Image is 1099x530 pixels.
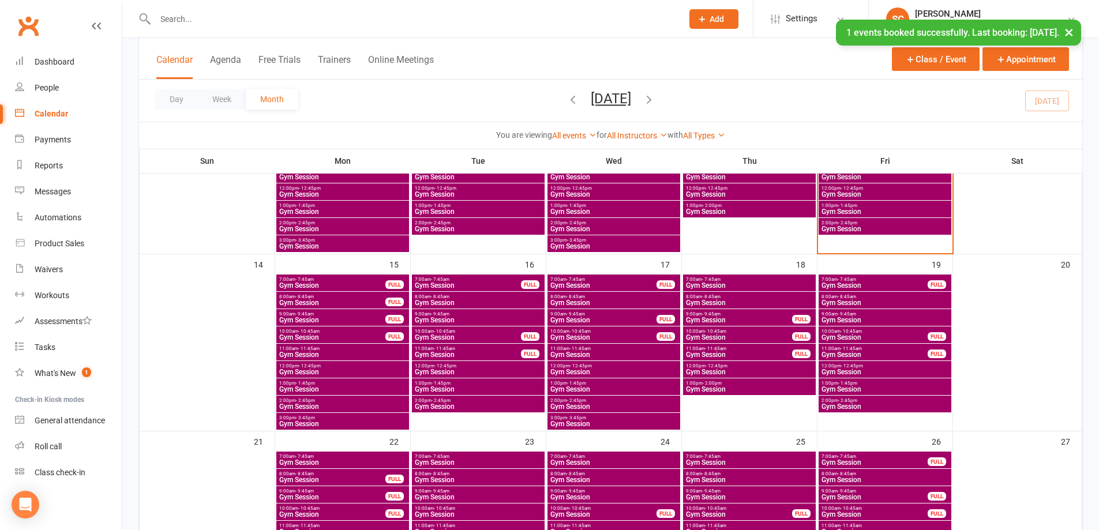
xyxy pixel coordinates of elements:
div: Calendar [35,109,68,118]
span: Gym Session [821,317,949,324]
span: 1:00pm [821,381,949,386]
a: All Types [683,131,725,140]
div: FULL [928,457,946,466]
div: General attendance [35,416,105,425]
span: 2:00pm [821,220,949,225]
span: Gym Session [550,334,657,341]
div: What's New [35,369,76,378]
a: Product Sales [15,231,122,257]
button: Online Meetings [368,54,434,79]
span: Gym Session [550,208,678,215]
span: - 1:45pm [432,381,451,386]
span: - 12:45pm [841,186,863,191]
div: 24 [661,431,681,450]
div: Payments [35,135,71,144]
div: FULL [928,349,946,358]
span: 1 [82,367,91,377]
span: Gym Session [414,369,542,375]
span: - 10:45am [298,329,320,334]
span: Gym Session [414,334,522,341]
span: Gym Session [550,317,657,324]
span: - 1:45pm [838,203,857,208]
span: Gym Session [279,208,407,215]
span: 11:00am [821,346,928,351]
span: 2:00pm [414,220,542,225]
span: - 11:45am [569,346,591,351]
a: Waivers [15,257,122,283]
span: 9:00am [414,311,542,317]
span: 12:00pm [685,363,813,369]
div: 14 [254,254,275,273]
span: - 7:45am [702,277,721,282]
a: All events [552,131,597,140]
div: 18 [796,254,817,273]
span: - 8:45am [567,294,585,299]
th: Mon [275,149,411,173]
span: Gym Session [685,317,793,324]
span: - 1:45pm [838,381,857,386]
span: 7:00am [550,277,657,282]
span: Gym Session [414,225,542,232]
th: Wed [546,149,682,173]
div: FULL [385,332,404,341]
span: - 7:45am [431,454,449,459]
button: Class / Event [892,47,980,71]
span: Gym Session [279,459,407,466]
span: Gym Session [279,191,407,198]
span: - 2:45pm [838,220,857,225]
span: 1:00pm [279,203,407,208]
span: Gym Session [821,191,949,198]
span: - 2:45pm [838,398,857,403]
span: Gym Session [279,420,407,427]
span: Gym Session [279,299,386,306]
span: Gym Session [821,174,949,181]
span: 7:00am [685,454,813,459]
span: 10:00am [821,329,928,334]
button: × [1059,20,1079,44]
button: Calendar [156,54,193,79]
div: 21 [254,431,275,450]
span: - 11:45am [841,346,862,351]
span: - 2:45pm [296,398,315,403]
span: Gym Session [685,369,813,375]
span: Gym Session [414,282,522,289]
button: [DATE] [591,91,631,107]
div: Roll call [35,442,62,451]
span: Gym Session [279,225,407,232]
span: Gym Session [279,369,407,375]
span: 2:00pm [821,398,949,403]
span: Gym Session [685,191,813,198]
span: - 7:45am [295,454,314,459]
span: 12:00pm [685,186,813,191]
span: - 10:45am [705,329,726,334]
span: - 12:45pm [570,363,592,369]
span: Gym Session [414,317,542,324]
span: - 12:45pm [706,186,727,191]
span: 3:00pm [550,238,678,243]
th: Sun [140,149,275,173]
span: - 1:45pm [567,203,586,208]
span: 8:00am [550,294,678,299]
span: 7:00am [685,277,813,282]
a: Reports [15,153,122,179]
span: Gym Session [414,299,542,306]
span: 7:00am [414,454,542,459]
div: FULL [792,315,811,324]
strong: for [597,130,607,140]
div: FULL [521,332,539,341]
span: 8:00am [821,294,949,299]
div: FULL [928,280,946,289]
span: 11:00am [550,346,678,351]
span: Gym Session [821,334,928,341]
span: Add [710,14,724,24]
div: People [35,83,59,92]
span: Gym Session [550,191,678,198]
span: - 1:45pm [296,203,315,208]
span: - 7:45am [567,277,585,282]
span: Gym Session [550,243,678,250]
span: - 10:45am [434,329,455,334]
span: Gym Session [550,174,678,181]
span: 12:00pm [821,186,949,191]
a: Dashboard [15,49,122,75]
span: - 9:45am [295,311,314,317]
